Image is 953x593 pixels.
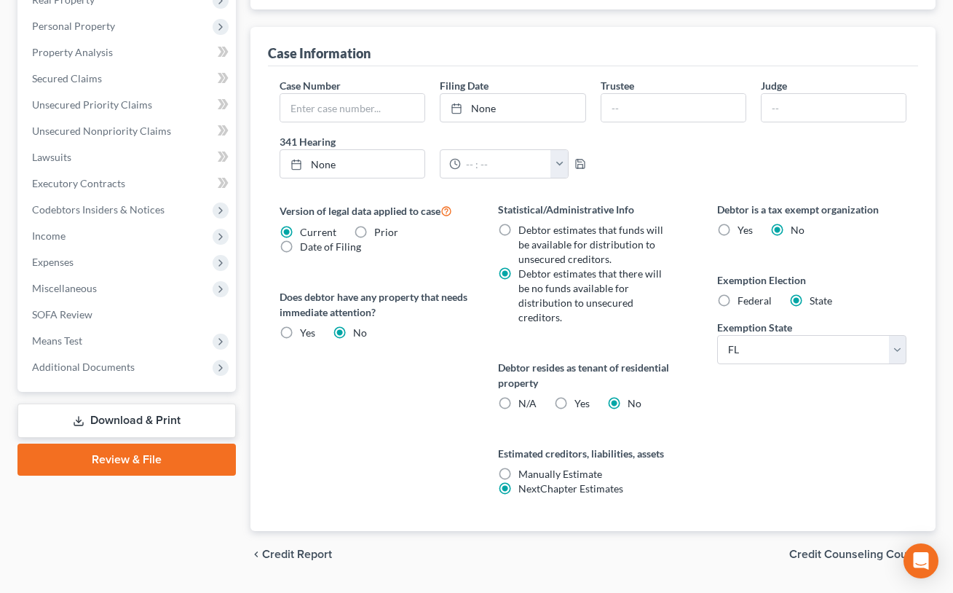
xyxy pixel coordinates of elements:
span: Codebtors Insiders & Notices [32,203,165,216]
input: -- [601,94,746,122]
span: Secured Claims [32,72,102,85]
span: Income [32,229,66,242]
label: Does debtor have any property that needs immediate attention? [280,289,469,320]
span: Manually Estimate [518,468,602,480]
button: chevron_left Credit Report [250,549,332,560]
span: Lawsuits [32,151,71,163]
label: Debtor resides as tenant of residential property [498,360,687,390]
a: Unsecured Priority Claims [20,92,236,118]
span: Credit Counseling Course [789,549,924,560]
a: Unsecured Nonpriority Claims [20,118,236,144]
label: Version of legal data applied to case [280,202,469,219]
span: Property Analysis [32,46,113,58]
a: Executory Contracts [20,170,236,197]
span: No [628,397,641,409]
label: Judge [761,78,787,93]
span: Additional Documents [32,361,135,373]
span: No [353,326,367,339]
a: Secured Claims [20,66,236,92]
button: Credit Counseling Course chevron_right [789,549,936,560]
span: Unsecured Priority Claims [32,98,152,111]
span: Executory Contracts [32,177,125,189]
span: Date of Filing [300,240,361,253]
span: Debtor estimates that there will be no funds available for distribution to unsecured creditors. [518,267,662,323]
span: N/A [518,397,537,409]
input: -- [762,94,906,122]
input: Enter case number... [280,94,424,122]
a: Download & Print [17,404,236,438]
span: SOFA Review [32,308,92,321]
span: Current [300,226,336,238]
span: Yes [300,326,315,339]
label: 341 Hearing [272,134,593,149]
span: Personal Property [32,20,115,32]
label: Trustee [601,78,634,93]
a: SOFA Review [20,302,236,328]
span: Federal [738,294,772,307]
a: Lawsuits [20,144,236,170]
div: Case Information [268,44,371,62]
input: -- : -- [461,150,551,178]
label: Debtor is a tax exempt organization [717,202,906,217]
label: Estimated creditors, liabilities, assets [498,446,687,461]
label: Exemption Election [717,272,906,288]
a: Property Analysis [20,39,236,66]
label: Filing Date [440,78,489,93]
span: Miscellaneous [32,282,97,294]
a: Review & File [17,444,236,476]
label: Exemption State [717,320,792,335]
div: Open Intercom Messenger [903,543,938,578]
span: Prior [374,226,398,238]
i: chevron_left [250,549,262,560]
a: None [280,150,424,178]
span: Credit Report [262,549,332,560]
span: Expenses [32,256,74,268]
a: None [440,94,585,122]
label: Case Number [280,78,341,93]
span: Unsecured Nonpriority Claims [32,125,171,137]
label: Statistical/Administrative Info [498,202,687,217]
span: No [791,224,804,236]
span: Means Test [32,334,82,347]
span: Debtor estimates that funds will be available for distribution to unsecured creditors. [518,224,663,265]
span: Yes [574,397,590,409]
span: State [810,294,832,307]
span: NextChapter Estimates [518,482,623,495]
span: Yes [738,224,753,236]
